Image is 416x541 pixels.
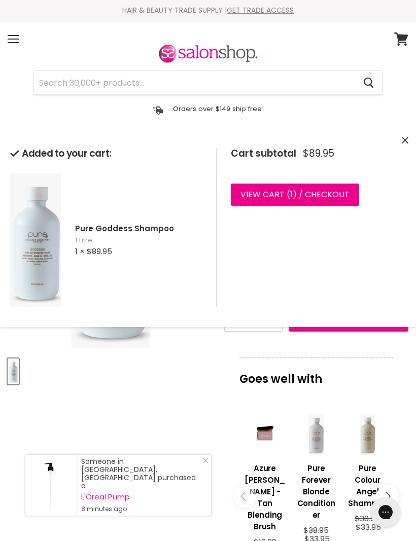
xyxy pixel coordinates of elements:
h3: Pure Colour Angel Shampoo [347,462,388,509]
a: Close Notification [198,457,209,467]
h2: Pure Goddess Shampoo [75,224,200,234]
span: $33.95 [356,522,381,532]
span: 1 Litre [75,236,200,245]
a: Visit product page [25,455,76,516]
h3: Pure Forever Blonde Conditioner [296,462,337,521]
span: $89.95 [87,246,112,257]
span: $38.95 [355,513,380,524]
svg: Close Icon [202,457,209,463]
form: Product [33,70,383,95]
h3: Azure [PERSON_NAME] - Tan Blending Brush [245,462,286,532]
p: Goes well with [239,357,393,390]
span: 1 [290,189,293,200]
div: Product thumbnails [6,355,216,384]
a: L'Oreal Pump [81,493,201,501]
input: Search [34,71,355,94]
a: View cart (1) / Checkout [231,184,359,206]
small: 8 minutes ago [81,505,201,513]
a: View product:Azure Tan Tanbuki - Tan Blending Brush [245,455,286,537]
button: Close [402,135,408,146]
span: $38.95 [303,525,329,535]
span: 1 × [75,246,85,257]
img: Pure Goddess Shampoo [9,359,18,383]
button: Pure Goddess Shampoo [8,358,19,384]
span: Cart subtotal [231,147,296,160]
button: Search [355,71,382,94]
iframe: Gorgias live chat messenger [365,493,406,531]
a: GET TRADE ACCESS [227,5,294,15]
div: Someone in [GEOGRAPHIC_DATA], [GEOGRAPHIC_DATA] purchased a [81,457,201,513]
a: View product:Pure Forever Blonde Conditioner [296,455,337,526]
img: Pure Goddess Shampoo [10,173,61,307]
span: $89.95 [303,148,334,159]
h2: Added to your cart: [10,148,200,159]
a: View product:Pure Colour Angel Shampoo [347,455,388,514]
p: Orders over $149 ship free! [173,104,264,113]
